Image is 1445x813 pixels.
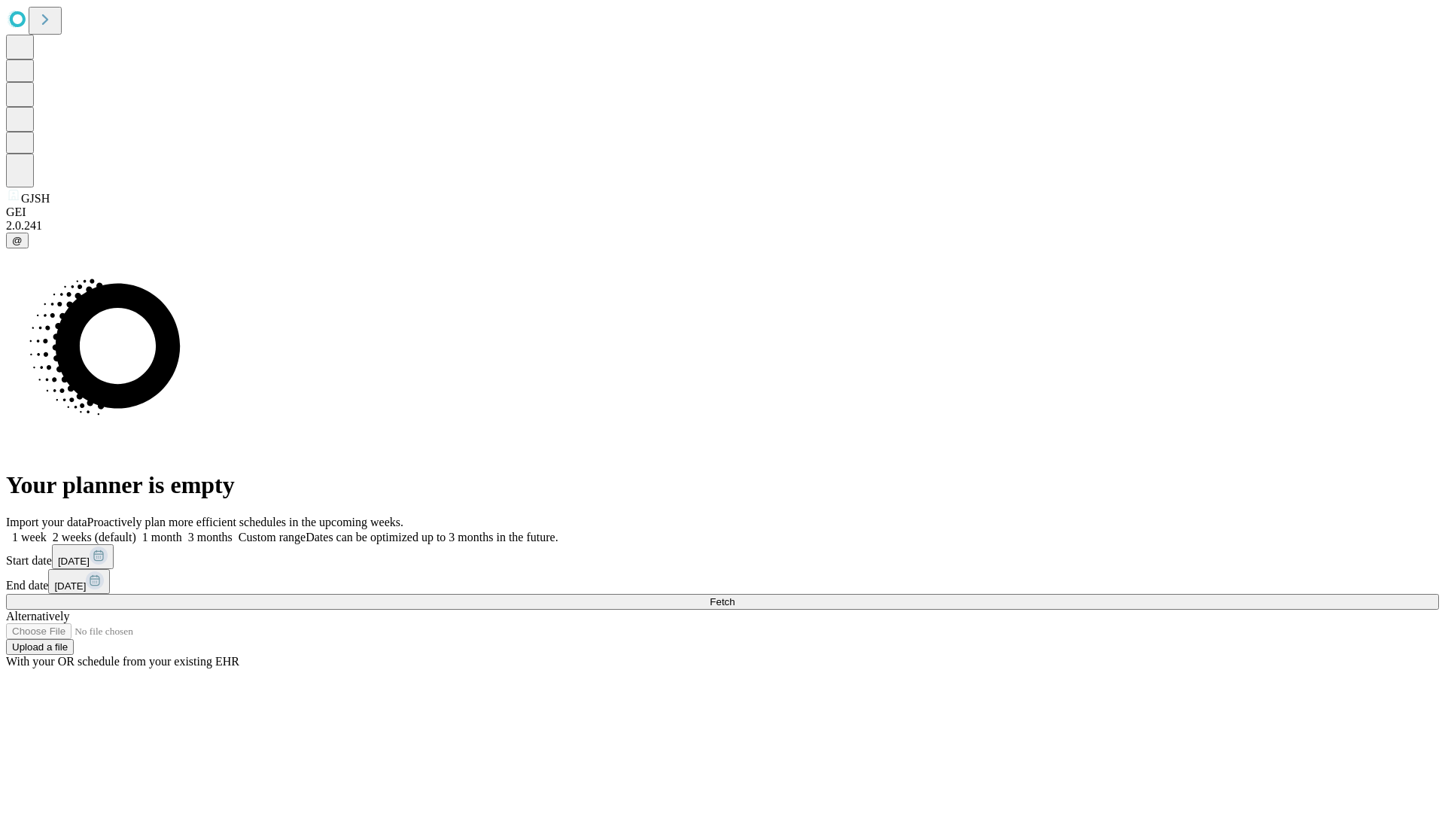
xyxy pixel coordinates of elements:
span: [DATE] [54,580,86,592]
span: With your OR schedule from your existing EHR [6,655,239,668]
span: Import your data [6,516,87,528]
div: Start date [6,544,1439,569]
button: [DATE] [48,569,110,594]
div: GEI [6,206,1439,219]
h1: Your planner is empty [6,471,1439,499]
div: 2.0.241 [6,219,1439,233]
span: Alternatively [6,610,69,623]
span: GJSH [21,192,50,205]
span: Custom range [239,531,306,544]
span: 2 weeks (default) [53,531,136,544]
span: Fetch [710,596,735,607]
span: 1 month [142,531,182,544]
span: [DATE] [58,556,90,567]
span: Proactively plan more efficient schedules in the upcoming weeks. [87,516,403,528]
button: Fetch [6,594,1439,610]
button: @ [6,233,29,248]
span: 3 months [188,531,233,544]
button: [DATE] [52,544,114,569]
span: 1 week [12,531,47,544]
span: Dates can be optimized up to 3 months in the future. [306,531,558,544]
div: End date [6,569,1439,594]
span: @ [12,235,23,246]
button: Upload a file [6,639,74,655]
